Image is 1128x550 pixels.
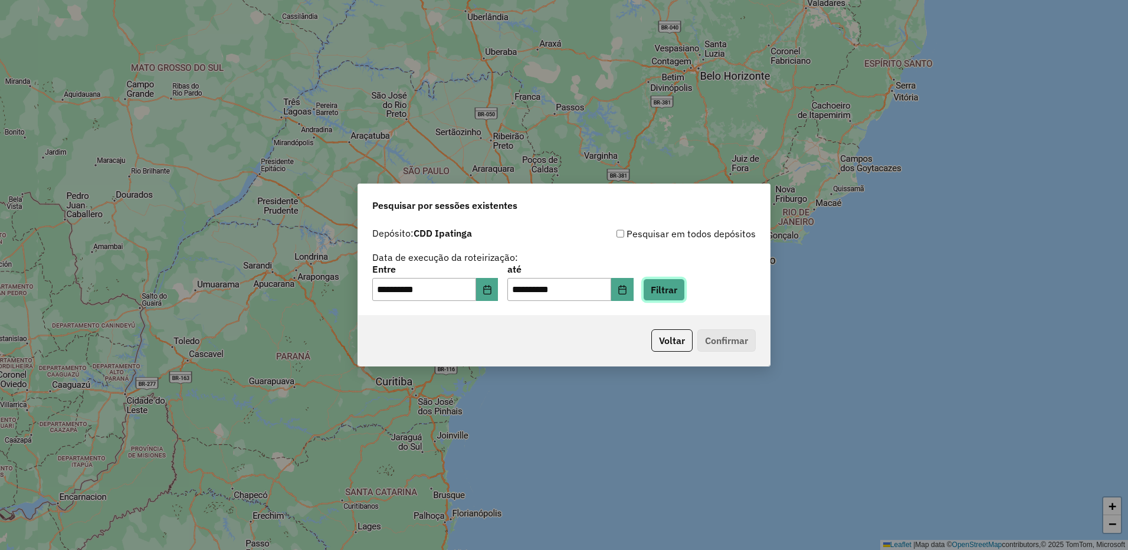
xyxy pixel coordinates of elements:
[611,278,634,302] button: Choose Date
[507,262,633,276] label: até
[414,227,472,239] strong: CDD Ipatinga
[372,198,517,212] span: Pesquisar por sessões existentes
[643,279,685,301] button: Filtrar
[372,262,498,276] label: Entre
[651,329,693,352] button: Voltar
[372,226,472,240] label: Depósito:
[372,250,518,264] label: Data de execução da roteirização:
[476,278,499,302] button: Choose Date
[564,227,756,241] div: Pesquisar em todos depósitos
